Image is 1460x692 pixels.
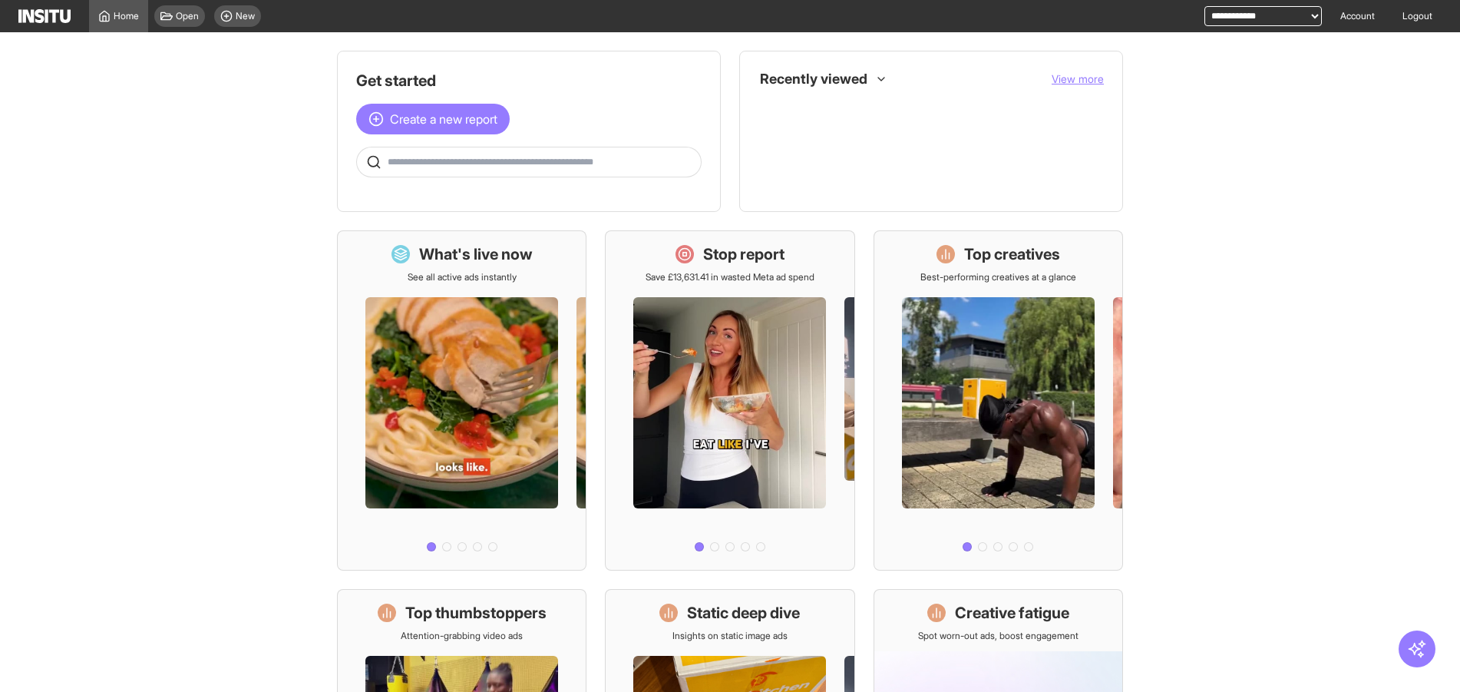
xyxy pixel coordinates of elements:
img: Logo [18,9,71,23]
p: Best-performing creatives at a glance [920,271,1076,283]
h1: What's live now [419,243,533,265]
p: Insights on static image ads [672,630,788,642]
button: View more [1052,71,1104,87]
span: Home [114,10,139,22]
a: Top creativesBest-performing creatives at a glance [874,230,1123,571]
span: Open [176,10,199,22]
p: Attention-grabbing video ads [401,630,523,642]
span: New [236,10,255,22]
button: Create a new report [356,104,510,134]
span: View more [1052,72,1104,85]
a: What's live nowSee all active ads instantly [337,230,586,571]
h1: Top thumbstoppers [405,602,547,624]
a: Stop reportSave £13,631.41 in wasted Meta ad spend [605,230,854,571]
p: Save £13,631.41 in wasted Meta ad spend [646,271,814,283]
p: See all active ads instantly [408,271,517,283]
h1: Static deep dive [687,602,800,624]
span: Create a new report [390,110,497,128]
h1: Top creatives [964,243,1060,265]
h1: Stop report [703,243,785,265]
h1: Get started [356,70,702,91]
